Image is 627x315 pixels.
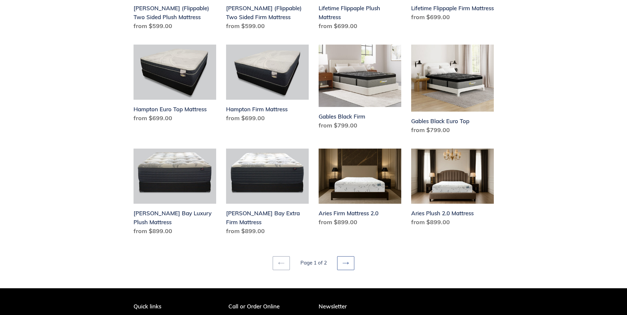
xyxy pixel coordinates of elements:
[319,45,401,132] a: Gables Black Firm
[291,259,336,267] li: Page 1 of 2
[134,45,216,125] a: Hampton Euro Top Mattress
[411,149,494,229] a: Aries Plush 2.0 Mattress
[319,149,401,229] a: Aries Firm Mattress 2.0
[411,45,494,137] a: Gables Black Euro Top
[228,303,309,310] p: Call or Order Online
[226,149,309,238] a: Chadwick Bay Extra Firm Mattress
[134,149,216,238] a: Chadwick Bay Luxury Plush Mattress
[226,45,309,125] a: Hampton Firm Mattress
[134,303,202,310] p: Quick links
[319,303,494,310] p: Newsletter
